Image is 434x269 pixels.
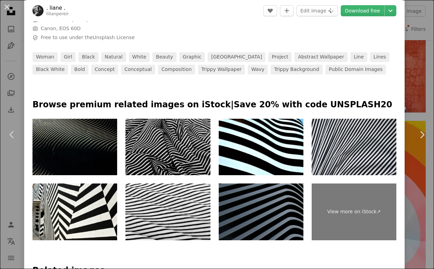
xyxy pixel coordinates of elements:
a: lilianpereir [46,11,69,16]
a: lines [370,52,389,62]
button: Add to Collection [280,5,294,16]
a: black [78,52,98,62]
a: black white [32,65,68,74]
button: Canon, EOS 60D [41,25,81,32]
a: line [350,52,367,62]
a: graphic [179,52,205,62]
a: Next [410,101,434,168]
a: trippy wallpaper [198,65,245,74]
button: Edit image [296,5,338,16]
a: woman [32,52,58,62]
a: [GEOGRAPHIC_DATA] [208,52,265,62]
img: wall painted with white and black stripes [32,183,117,240]
a: wavy [248,65,268,74]
img: Black plane lines, white abstract background, 3D illustration [219,183,303,240]
a: . liane . [46,5,69,11]
a: View more on iStock↗ [312,183,396,240]
img: Fabric fiber pattern. [125,183,210,240]
a: abstract wallpaper [294,52,347,62]
span: Free to use under the [41,34,135,41]
img: Black curve stripes on white background [312,119,396,176]
a: project [268,52,292,62]
a: natural [101,52,126,62]
a: bold [71,65,88,74]
button: Like [263,5,277,16]
a: beauty [152,52,176,62]
p: Browse premium related images on iStock | Save 20% with code UNSPLASH20 [32,99,396,110]
img: Go to . liane .'s profile [32,5,44,16]
a: girl [60,52,76,62]
a: conceptual [121,65,155,74]
img: Waved building facade as a background [219,119,303,176]
button: Choose download size [385,5,396,16]
a: composition [158,65,195,74]
img: sand texture [32,119,117,176]
a: Unsplash License [93,35,134,40]
a: concept [91,65,118,74]
a: Download free [341,5,384,16]
img: Black and white fiber pattern. [125,119,210,176]
a: Public domain images [325,65,386,74]
a: trippy background [271,65,322,74]
a: white [129,52,150,62]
